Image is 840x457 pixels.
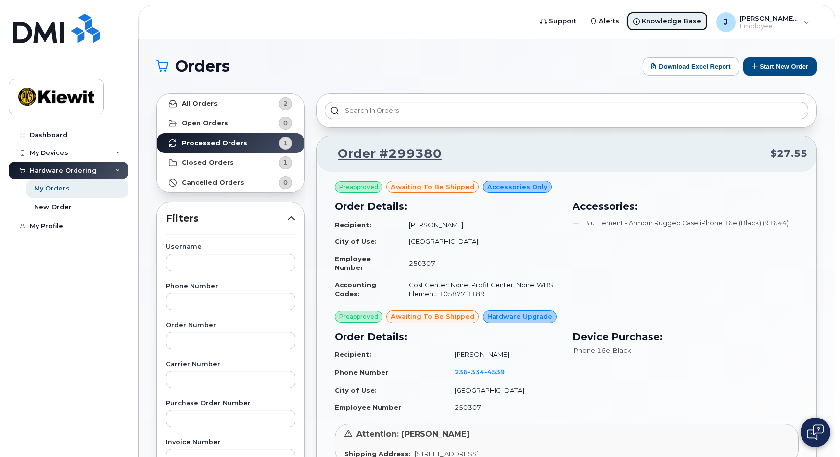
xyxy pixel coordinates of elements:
a: Processed Orders1 [157,133,304,153]
a: 2363344539 [455,368,517,376]
h3: Accessories: [573,199,799,214]
h3: Order Details: [335,199,561,214]
strong: Employee Number [335,403,401,411]
input: Search in orders [325,102,808,119]
a: Open Orders0 [157,114,304,133]
td: Cost Center: None, Profit Center: None, WBS Element: 105877.1189 [400,276,561,303]
strong: Recipient: [335,350,371,358]
td: [GEOGRAPHIC_DATA] [446,382,561,399]
span: Attention: [PERSON_NAME] [356,429,470,439]
td: [PERSON_NAME] [400,216,561,233]
label: Phone Number [166,283,295,290]
span: awaiting to be shipped [391,312,474,321]
label: Purchase Order Number [166,400,295,407]
span: 0 [283,178,288,187]
span: $27.55 [770,147,807,161]
strong: Employee Number [335,255,371,272]
img: Open chat [807,424,824,440]
span: Hardware Upgrade [487,312,552,321]
a: Order #299380 [326,145,442,163]
strong: Open Orders [182,119,228,127]
span: Preapproved [339,312,378,321]
span: 1 [283,138,288,148]
td: [GEOGRAPHIC_DATA] [400,233,561,250]
strong: Recipient: [335,221,371,228]
strong: City of Use: [335,237,377,245]
strong: City of Use: [335,386,377,394]
td: [PERSON_NAME] [446,346,561,363]
span: Preapproved [339,183,378,191]
label: Invoice Number [166,439,295,446]
label: Order Number [166,322,295,329]
h3: Order Details: [335,329,561,344]
h3: Device Purchase: [573,329,799,344]
span: 236 [455,368,505,376]
strong: Cancelled Orders [182,179,244,187]
span: Filters [166,211,287,226]
span: awaiting to be shipped [391,182,474,191]
a: Cancelled Orders0 [157,173,304,192]
span: 4539 [484,368,505,376]
a: All Orders2 [157,94,304,114]
span: 1 [283,158,288,167]
span: Orders [175,59,230,74]
button: Download Excel Report [643,57,739,76]
strong: All Orders [182,100,218,108]
strong: Accounting Codes: [335,281,376,298]
span: 0 [283,118,288,128]
span: Accessories Only [487,182,547,191]
label: Username [166,244,295,250]
span: 334 [468,368,484,376]
strong: Closed Orders [182,159,234,167]
td: 250307 [400,250,561,276]
li: Blu Element - Armour Rugged Case iPhone 16e (Black) (91644) [573,218,799,228]
td: 250307 [446,399,561,416]
span: , Black [610,346,631,354]
span: 2 [283,99,288,108]
a: Closed Orders1 [157,153,304,173]
button: Start New Order [743,57,817,76]
strong: Phone Number [335,368,388,376]
span: iPhone 16e [573,346,610,354]
strong: Processed Orders [182,139,247,147]
label: Carrier Number [166,361,295,368]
